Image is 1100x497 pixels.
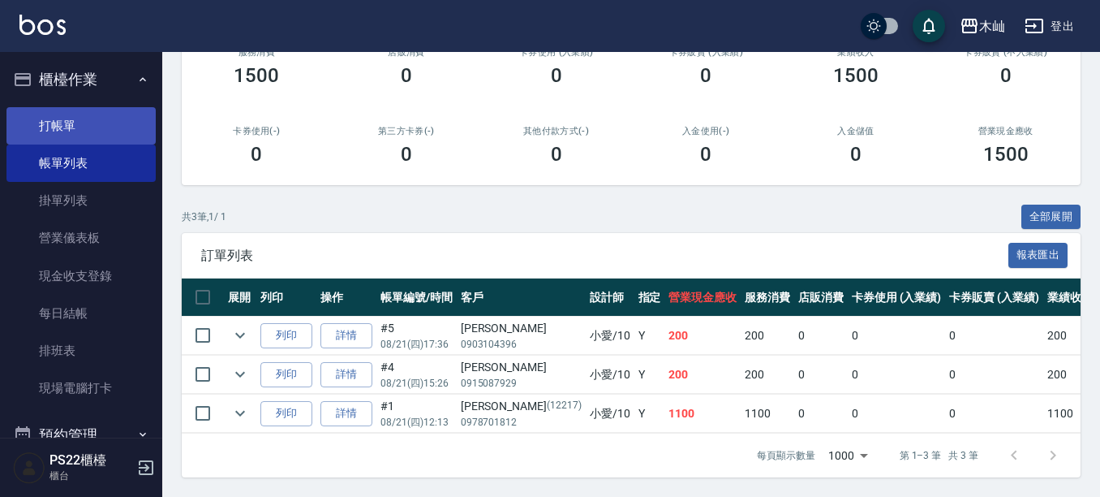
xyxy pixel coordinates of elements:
td: 200 [1043,317,1097,355]
a: 詳情 [320,323,372,348]
h3: 0 [401,143,412,166]
h3: 1500 [983,143,1029,166]
th: 卡券販賣 (入業績) [945,279,1043,317]
button: expand row [228,323,252,348]
td: 1100 [741,395,794,433]
h2: 第三方卡券(-) [351,126,462,136]
th: 帳單編號/時間 [376,279,457,317]
button: 列印 [260,401,312,426]
td: 0 [848,317,946,355]
td: 0 [848,356,946,394]
td: 200 [664,356,741,394]
th: 客戶 [457,279,586,317]
p: 0978701812 [461,415,582,430]
div: [PERSON_NAME] [461,398,582,415]
h2: 卡券販賣 (入業績) [651,47,762,58]
button: 報表匯出 [1008,243,1068,268]
h2: 卡券使用 (入業績) [501,47,612,58]
button: 列印 [260,323,312,348]
a: 詳情 [320,401,372,426]
h3: 服務消費 [201,47,312,58]
img: Logo [19,15,66,35]
h3: 0 [700,64,711,87]
h2: 其他付款方式(-) [501,126,612,136]
h2: 卡券販賣 (不入業績) [950,47,1061,58]
a: 營業儀表板 [6,219,156,257]
a: 打帳單 [6,107,156,145]
h3: 0 [251,143,262,166]
td: 200 [741,317,794,355]
th: 設計師 [586,279,634,317]
a: 報表匯出 [1008,247,1068,262]
td: 0 [945,317,1043,355]
p: 第 1–3 筆 共 3 筆 [900,448,978,463]
a: 現場電腦打卡 [6,370,156,407]
h2: 店販消費 [351,47,462,58]
th: 操作 [316,279,376,317]
th: 列印 [256,279,316,317]
th: 服務消費 [741,279,794,317]
a: 排班表 [6,332,156,370]
th: 指定 [634,279,665,317]
button: 列印 [260,362,312,387]
a: 帳單列表 [6,145,156,182]
th: 展開 [224,279,256,317]
p: 08/21 (四) 15:26 [380,376,453,391]
button: expand row [228,401,252,426]
p: (12217) [547,398,582,415]
td: 0 [794,317,848,355]
p: 08/21 (四) 17:36 [380,337,453,352]
td: 200 [1043,356,1097,394]
p: 08/21 (四) 12:13 [380,415,453,430]
p: 共 3 筆, 1 / 1 [182,210,226,224]
h3: 1500 [833,64,879,87]
img: Person [13,452,45,484]
a: 詳情 [320,362,372,387]
a: 現金收支登錄 [6,257,156,295]
div: [PERSON_NAME] [461,359,582,376]
td: 0 [945,356,1043,394]
td: Y [634,317,665,355]
td: 0 [794,395,848,433]
button: expand row [228,362,252,387]
button: 櫃檯作業 [6,58,156,101]
td: #5 [376,317,457,355]
th: 營業現金應收 [664,279,741,317]
button: save [913,10,945,42]
h3: 1500 [234,64,279,87]
td: 1100 [1043,395,1097,433]
td: 200 [741,356,794,394]
button: 登出 [1018,11,1081,41]
td: #1 [376,395,457,433]
h3: 0 [1000,64,1012,87]
button: 預約管理 [6,414,156,456]
h3: 0 [551,143,562,166]
td: 小愛 /10 [586,395,634,433]
a: 每日結帳 [6,295,156,332]
h2: 入金儲值 [801,126,912,136]
th: 店販消費 [794,279,848,317]
td: 0 [945,395,1043,433]
h2: 入金使用(-) [651,126,762,136]
a: 掛單列表 [6,182,156,219]
td: 1100 [664,395,741,433]
p: 每頁顯示數量 [757,448,815,463]
div: 木屾 [979,16,1005,37]
h2: 營業現金應收 [950,126,1061,136]
p: 0903104396 [461,337,582,352]
td: Y [634,356,665,394]
h3: 0 [551,64,562,87]
span: 訂單列表 [201,248,1008,264]
th: 卡券使用 (入業績) [848,279,946,317]
td: 0 [848,395,946,433]
td: 小愛 /10 [586,356,634,394]
button: 全部展開 [1021,205,1081,230]
h2: 卡券使用(-) [201,126,312,136]
td: Y [634,395,665,433]
button: 木屾 [953,10,1012,43]
h3: 0 [700,143,711,166]
h2: 業績收入 [801,47,912,58]
th: 業績收入 [1043,279,1097,317]
p: 櫃台 [49,469,132,483]
div: 1000 [822,434,874,478]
